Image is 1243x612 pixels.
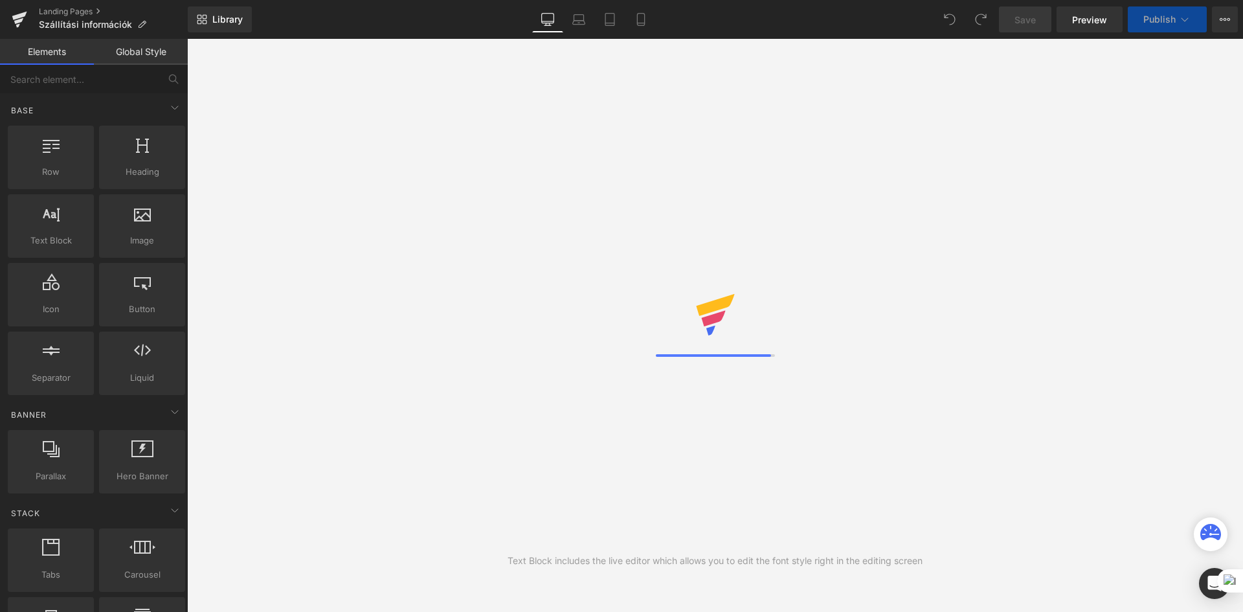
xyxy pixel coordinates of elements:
span: Stack [10,507,41,519]
span: Hero Banner [103,470,181,483]
span: Tabs [12,568,90,582]
button: Undo [937,6,963,32]
span: Base [10,104,35,117]
span: Carousel [103,568,181,582]
a: Tablet [594,6,625,32]
div: Text Block includes the live editor which allows you to edit the font style right in the editing ... [508,554,923,568]
span: Image [103,234,181,247]
a: Desktop [532,6,563,32]
span: Library [212,14,243,25]
span: Banner [10,409,48,421]
span: Publish [1143,14,1176,25]
a: New Library [188,6,252,32]
span: Save [1014,13,1036,27]
a: Global Style [94,39,188,65]
span: Text Block [12,234,90,247]
a: Landing Pages [39,6,188,17]
button: More [1212,6,1238,32]
span: Parallax [12,470,90,483]
span: Heading [103,165,181,179]
span: Separator [12,371,90,385]
span: Icon [12,302,90,316]
button: Publish [1128,6,1207,32]
span: Liquid [103,371,181,385]
span: Button [103,302,181,316]
span: Preview [1072,13,1107,27]
span: Szállítási információk [39,19,132,30]
a: Mobile [625,6,656,32]
a: Preview [1057,6,1123,32]
span: Row [12,165,90,179]
button: Redo [968,6,994,32]
div: Open Intercom Messenger [1199,568,1230,599]
a: Laptop [563,6,594,32]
